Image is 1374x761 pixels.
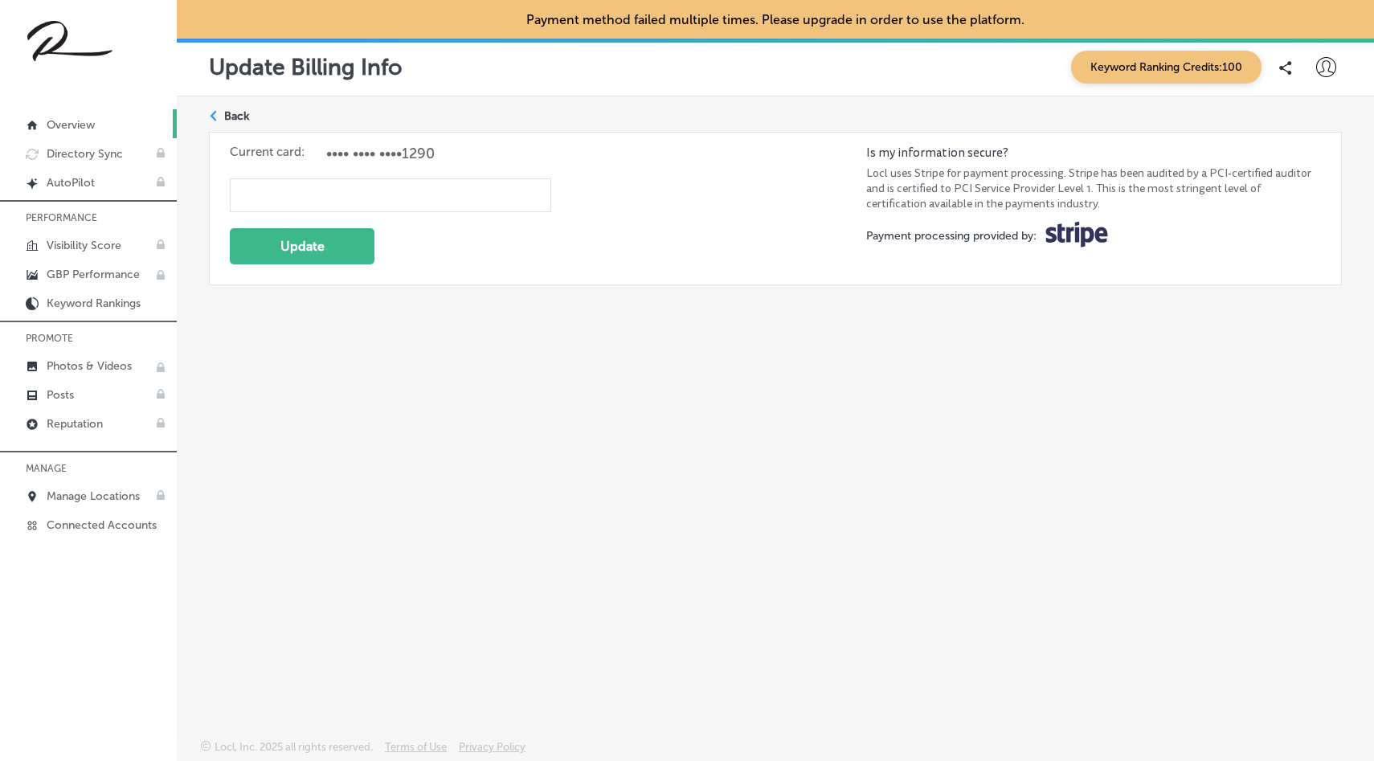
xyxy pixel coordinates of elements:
[47,268,140,281] p: GBP Performance
[526,12,1024,27] p: Payment method failed multiple times. Please upgrade in order to use the platform.
[47,176,95,190] p: AutoPilot
[47,118,95,132] p: Overview
[47,297,141,310] p: Keyword Rankings
[230,228,374,264] button: Update
[224,109,249,123] p: Back
[47,518,157,532] p: Connected Accounts
[47,489,140,503] p: Manage Locations
[209,108,249,124] a: Back
[47,147,123,161] p: Directory Sync
[866,166,1321,211] label: Locl uses Stripe for payment processing. Stripe has been audited by a PCI-certified auditor and i...
[326,145,435,162] span: •••• •••• •••• 1290
[385,741,447,761] a: Terms of Use
[47,417,103,431] p: Reputation
[866,229,1037,243] label: Payment processing provided by:
[459,741,525,761] a: Privacy Policy
[47,388,74,402] p: Posts
[230,145,326,162] label: Current card:
[866,145,1321,162] label: Is my information secure?
[215,741,373,753] p: Locl, Inc. 2025 all rights reserved.
[1071,51,1262,84] span: Keyword Ranking Credits: 100
[26,21,114,61] img: 8a31879b-bb3b-4bee-baa7-c49e3b9fda3fraize-logo-final-blk-no-padding.png
[209,54,402,80] p: Update Billing Info
[47,359,132,373] p: Photos & Videos
[47,239,121,252] p: Visibility Score
[239,187,542,201] iframe: Secure card payment input frame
